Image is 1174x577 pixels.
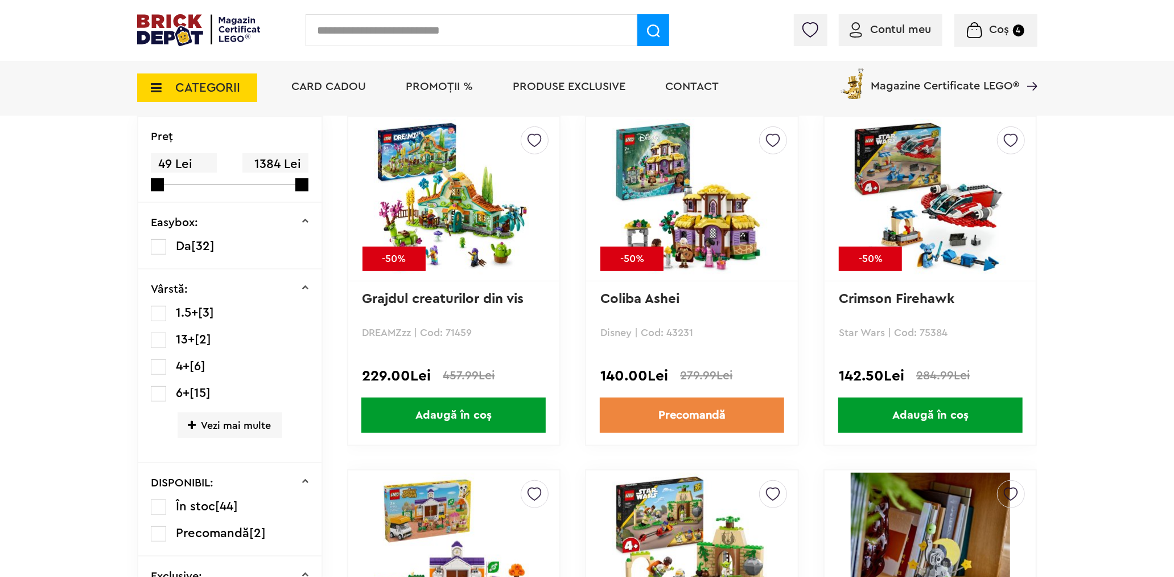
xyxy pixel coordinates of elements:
span: 140.00Lei [600,369,668,383]
span: Vezi mai multe [178,412,282,438]
span: Da [176,240,191,252]
span: [2] [249,527,266,539]
span: 1.5+ [176,306,198,319]
div: -50% [839,247,902,271]
span: 13+ [176,333,195,346]
p: DREAMZzz | Cod: 71459 [363,328,545,338]
a: Card Cadou [292,81,366,92]
img: Grajdul creaturilor din vis [374,119,533,279]
div: -50% [363,247,426,271]
p: DISPONIBIL: [151,477,213,489]
span: [2] [195,333,211,346]
a: Precomandă [600,398,784,433]
a: Magazine Certificate LEGO® [1020,66,1037,77]
span: Coș [990,24,1010,35]
a: Crimson Firehawk [839,292,954,306]
p: Disney | Cod: 43231 [600,328,783,338]
a: Adaugă în coș [825,398,1036,433]
div: -50% [600,247,664,271]
span: Precomandă [176,527,249,539]
span: [44] [215,500,238,513]
span: 49 Lei [151,153,217,175]
span: 457.99Lei [443,370,495,382]
p: Easybox: [151,217,198,228]
span: 6+ [176,387,190,399]
a: Contact [666,81,719,92]
p: Vârstă: [151,284,188,295]
img: Crimson Firehawk [851,119,1010,279]
img: Coliba Ashei [612,119,772,279]
span: 284.99Lei [916,370,970,382]
a: Coliba Ashei [600,292,679,306]
a: Contul meu [850,24,932,35]
span: [6] [190,360,205,373]
span: 142.50Lei [839,369,904,383]
small: 4 [1013,24,1024,36]
a: Grajdul creaturilor din vis [363,292,524,306]
span: 1384 Lei [242,153,308,175]
span: [15] [190,387,211,399]
p: Preţ [151,131,173,142]
span: [3] [198,306,214,319]
span: Contul meu [871,24,932,35]
span: Adaugă în coș [361,398,546,433]
a: PROMOȚII % [406,81,473,92]
span: În stoc [176,500,215,513]
span: 279.99Lei [680,370,732,382]
span: [32] [191,240,215,252]
span: Magazine Certificate LEGO® [871,66,1020,92]
span: 4+ [176,360,190,373]
span: Adaugă în coș [838,398,1023,433]
span: 229.00Lei [363,369,431,383]
a: Produse exclusive [513,81,626,92]
span: CATEGORII [176,81,241,94]
p: Star Wars | Cod: 75384 [839,328,1021,338]
a: Adaugă în coș [348,398,559,433]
